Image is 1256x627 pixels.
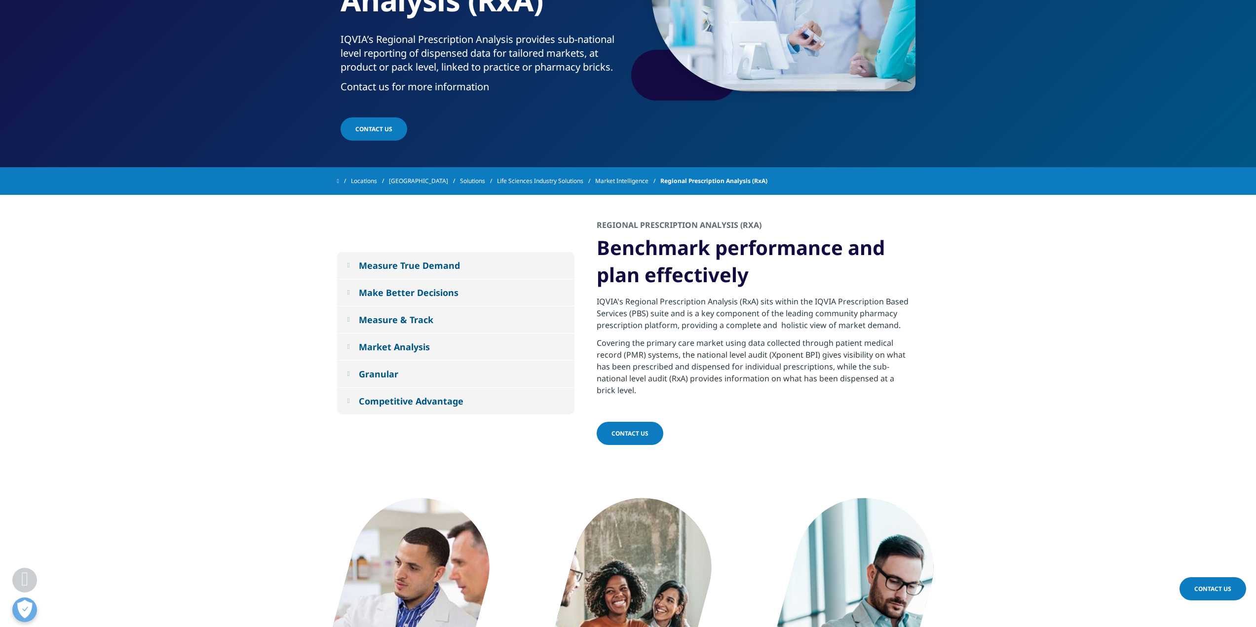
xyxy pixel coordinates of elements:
[351,172,389,190] a: Locations
[597,220,761,234] h2: Regional Prescription Analysis (RxA)
[359,287,458,298] div: Make Better Decisions
[359,259,460,271] div: Measure True Demand
[341,117,407,141] a: Contact us
[12,597,37,622] button: Open Preferences
[389,172,460,190] a: [GEOGRAPHIC_DATA]
[1180,577,1246,600] a: Contact Us
[611,429,648,438] span: Contact us
[337,252,574,279] button: Measure True Demand
[337,279,574,306] button: Make Better Decisions
[460,172,497,190] a: Solutions
[597,422,663,445] a: Contact us
[497,172,595,190] a: Life Sciences Industry Solutions
[597,234,912,295] h3: Benchmark performance and plan effectively
[597,337,912,402] p: Covering the primary care market using data collected through patient medical record (PMR) system...
[341,33,624,80] p: IQVIA’s Regional Prescription Analysis provides sub-national level reporting of dispensed data fo...
[359,395,463,407] div: Competitive Advantage
[359,368,398,380] div: Granular
[595,172,660,190] a: Market Intelligence
[337,388,574,414] button: Competitive Advantage
[1194,585,1231,593] span: Contact Us
[337,361,574,387] button: Granular
[597,295,912,337] p: IQVIA's Regional Prescription Analysis (RxA) sits within the IQVIA Prescription Based Services (P...
[337,306,574,333] button: Measure & Track
[359,314,433,326] div: Measure & Track
[660,172,767,190] span: Regional Prescription Analysis (RxA)
[341,80,624,100] p: Contact us for more information
[355,125,392,133] span: Contact us
[337,333,574,360] button: Market Analysis
[359,341,430,353] div: Market Analysis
